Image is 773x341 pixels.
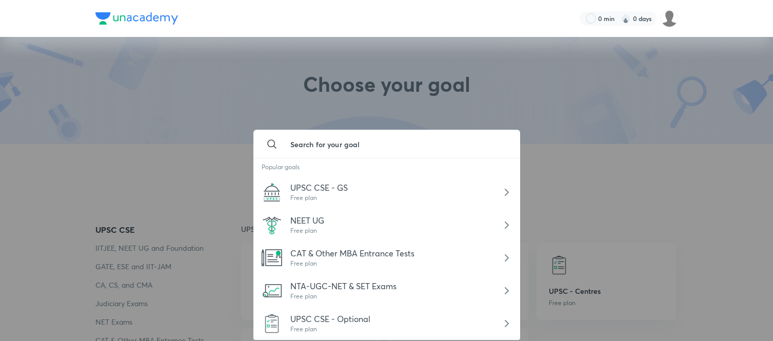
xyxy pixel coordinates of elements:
span: NEET UG [290,215,324,226]
div: Free plan [290,292,397,301]
h1: Choose your goal [303,72,470,109]
div: Free plan [290,325,370,334]
span: NTA-UGC-NET & SET Exams [290,280,397,291]
span: UPSC CSE - GS [290,182,348,193]
div: Free plan [290,226,324,235]
span: UPSC CSE - Optional [290,313,370,324]
img: streak [621,13,631,24]
img: Company Logo [95,12,178,25]
img: Yuvraj M [661,10,678,27]
input: Search for your goal [282,130,512,158]
div: Free plan [290,193,348,203]
span: CAT & Other MBA Entrance Tests [290,248,414,258]
div: Free plan [290,259,414,268]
